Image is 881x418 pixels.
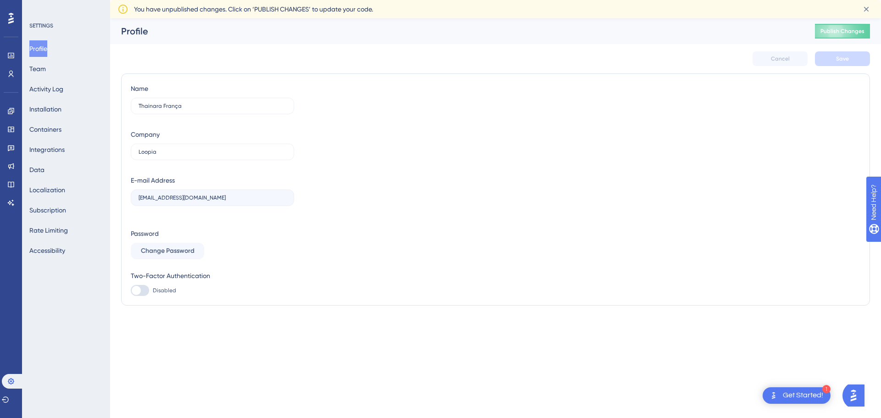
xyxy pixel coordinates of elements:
span: Disabled [153,287,176,294]
input: Company Name [139,149,286,155]
span: Cancel [771,55,790,62]
button: Publish Changes [815,24,870,39]
button: Subscription [29,202,66,218]
div: Password [131,228,294,239]
input: Name Surname [139,103,286,109]
span: Publish Changes [820,28,864,35]
div: Open Get Started! checklist, remaining modules: 1 [763,387,831,404]
div: Company [131,129,160,140]
button: Containers [29,121,61,138]
div: Get Started! [783,390,823,401]
span: Need Help? [22,2,57,13]
div: Profile [121,25,792,38]
button: Save [815,51,870,66]
div: SETTINGS [29,22,104,29]
button: Profile [29,40,47,57]
button: Integrations [29,141,65,158]
button: Rate Limiting [29,222,68,239]
span: You have unpublished changes. Click on ‘PUBLISH CHANGES’ to update your code. [134,4,373,15]
div: Two-Factor Authentication [131,270,294,281]
button: Cancel [753,51,808,66]
img: launcher-image-alternative-text [768,390,779,401]
button: Change Password [131,243,204,259]
button: Team [29,61,46,77]
input: E-mail Address [139,195,286,201]
iframe: UserGuiding AI Assistant Launcher [842,382,870,409]
button: Installation [29,101,61,117]
button: Data [29,162,45,178]
span: Change Password [141,245,195,256]
button: Localization [29,182,65,198]
button: Accessibility [29,242,65,259]
div: 1 [822,385,831,393]
span: Save [836,55,849,62]
div: E-mail Address [131,175,175,186]
div: Name [131,83,148,94]
button: Activity Log [29,81,63,97]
